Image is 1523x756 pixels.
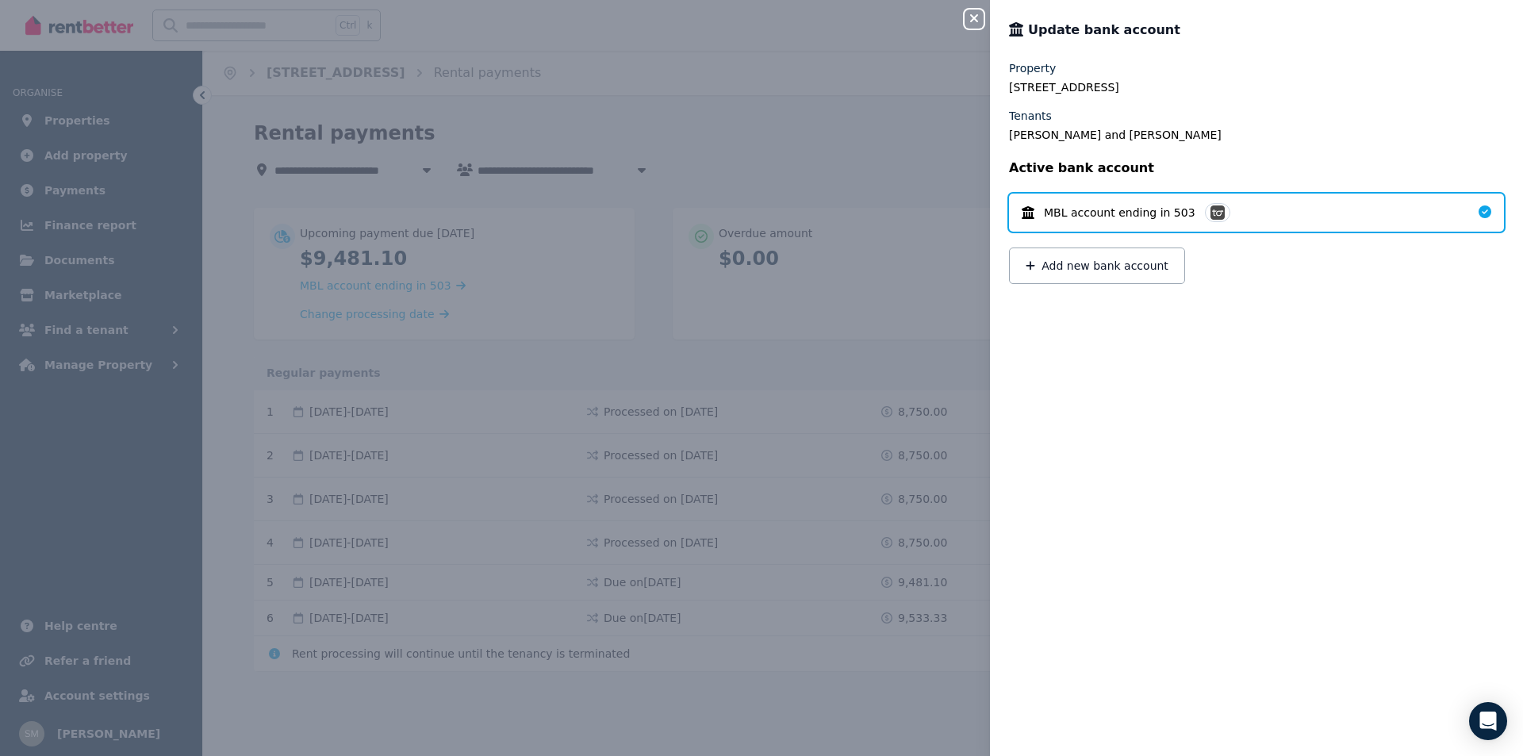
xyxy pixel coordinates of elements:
[1009,159,1504,178] p: Active bank account
[1044,205,1195,221] span: MBL account ending in 503
[1028,21,1180,40] span: Update bank account
[1009,248,1185,284] button: Add new bank account
[1009,127,1504,143] legend: [PERSON_NAME] and [PERSON_NAME]
[1009,108,1052,124] label: Tenants
[1009,60,1056,76] label: Property
[1009,79,1504,95] legend: [STREET_ADDRESS]
[1210,205,1225,220] img: PayTo
[1469,702,1507,740] div: Open Intercom Messenger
